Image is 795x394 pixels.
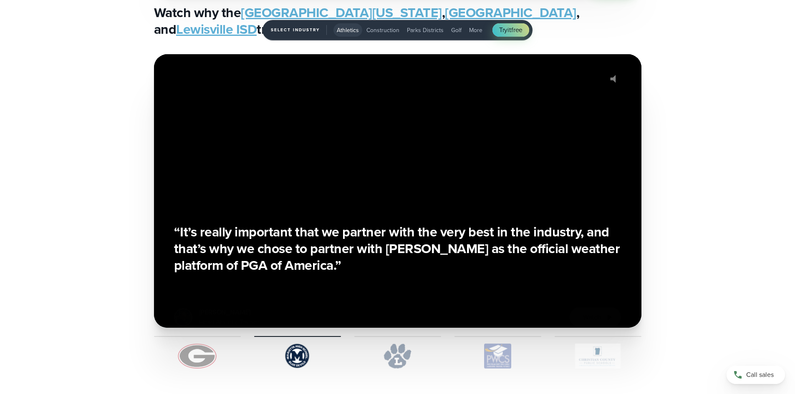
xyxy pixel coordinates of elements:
[154,54,641,328] div: slideshow
[507,25,511,35] span: it
[271,25,327,35] span: Select Industry
[499,25,522,35] span: Try free
[492,23,529,37] a: Tryitfree
[727,366,785,384] a: Call sales
[176,19,257,39] a: Lewisville ISD
[448,23,465,37] button: Golf
[254,344,341,369] img: Marietta-High-School.svg
[404,23,447,37] button: Parks Districts
[451,26,462,35] span: Golf
[746,370,774,380] span: Call sales
[154,4,641,38] h3: Watch why the , , and trust Perry Weather.
[407,26,444,35] span: Parks Districts
[337,26,359,35] span: Athletics
[363,23,403,37] button: Construction
[466,23,486,37] button: More
[469,26,482,35] span: More
[333,23,362,37] button: Athletics
[174,223,621,274] h3: “It’s really important that we partner with the very best in the industry, and that’s why we chos...
[366,26,399,35] span: Construction
[241,3,442,23] a: [GEOGRAPHIC_DATA][US_STATE]
[154,54,641,328] div: 2 of 5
